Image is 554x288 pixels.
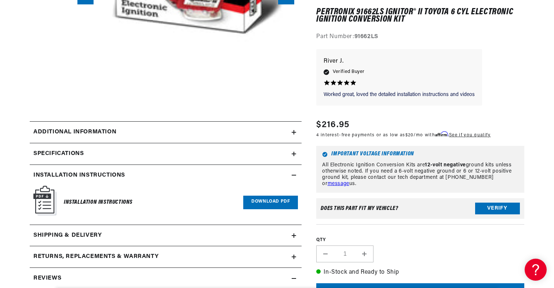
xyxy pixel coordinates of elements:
h2: Additional Information [33,128,116,137]
summary: Installation instructions [30,165,302,186]
div: Does This part fit My vehicle? [321,206,398,212]
h2: Specifications [33,149,84,159]
span: Verified Buyer [333,68,364,76]
strong: 91662LS [354,34,378,40]
strong: 12-volt negative [425,162,466,168]
summary: Additional Information [30,122,302,143]
a: See if you qualify - Learn more about Affirm Financing (opens in modal) [449,133,491,138]
div: Part Number: [316,33,524,42]
button: Verify [475,203,520,215]
h2: Installation instructions [33,171,125,180]
span: $216.95 [316,119,349,132]
h1: PerTronix 91662LS Ignitor® II Toyota 6 cyl Electronic Ignition Conversion Kit [316,8,524,23]
h6: Installation Instructions [64,197,132,207]
a: message [328,181,349,187]
label: QTY [316,237,524,244]
summary: Returns, Replacements & Warranty [30,246,302,267]
h2: Returns, Replacements & Warranty [33,252,158,262]
h6: Important Voltage Information [322,152,518,157]
span: Affirm [435,132,448,137]
span: $20 [405,133,414,138]
h2: Reviews [33,274,61,283]
p: River J. [324,56,475,67]
p: In-Stock and Ready to Ship [316,268,524,277]
p: All Electronic Ignition Conversion Kits are ground kits unless otherwise noted. If you need a 6-v... [322,162,518,187]
summary: Shipping & Delivery [30,225,302,246]
h2: Shipping & Delivery [33,231,102,240]
a: Download PDF [243,196,298,209]
img: Instruction Manual [33,186,57,215]
p: Worked great, loved the detailed installation instructions and videos [324,91,475,99]
summary: Specifications [30,143,302,165]
p: 4 interest-free payments or as low as /mo with . [316,132,491,139]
